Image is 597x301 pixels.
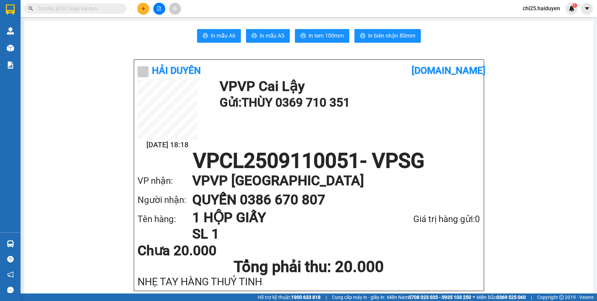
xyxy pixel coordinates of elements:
[559,295,564,300] span: copyright
[473,296,475,299] span: ⚪️
[138,244,251,258] div: Chưa 20.000
[260,31,284,40] span: In mẫu A5
[573,3,576,8] span: 1
[387,293,471,301] span: Miền Nam
[138,258,480,276] h1: Tổng phải thu: 20.000
[496,295,526,300] strong: 0369 525 060
[332,293,385,301] span: Cung cấp máy in - giấy in:
[300,33,306,39] span: printer
[197,29,241,43] button: printerIn mẫu A6
[192,226,377,242] h1: SL 1
[7,61,14,69] img: solution-icon
[152,65,201,76] b: Hải Duyên
[138,212,192,226] div: Tên hàng:
[192,171,467,190] h1: VP VP [GEOGRAPHIC_DATA]
[138,174,192,188] div: VP nhận:
[172,6,177,11] span: aim
[7,256,14,262] span: question-circle
[246,29,290,43] button: printerIn mẫu A5
[517,4,566,13] span: chi25.haiduyen
[360,33,365,39] span: printer
[531,293,532,301] span: |
[137,3,149,15] button: plus
[7,287,14,293] span: message
[38,5,118,12] input: Tìm tên, số ĐT hoặc mã đơn
[138,151,480,171] h1: VPCL2509110051 - VPSG
[572,3,577,8] sup: 1
[309,31,344,40] span: In tem 100mm
[251,33,257,39] span: printer
[141,6,146,11] span: plus
[192,190,467,209] h1: QUYẾN 0386 670 807
[258,293,321,301] span: Hỗ trợ kỹ thuật:
[7,44,14,52] img: warehouse-icon
[211,31,235,40] span: In mẫu A6
[192,209,377,226] h1: 1 HỘP GIẤY
[408,295,471,300] strong: 0708 023 035 - 0935 103 250
[7,27,14,35] img: warehouse-icon
[138,193,192,207] div: Người nhận:
[153,3,165,15] button: file-add
[6,4,15,15] img: logo-vxr
[138,139,197,151] h2: [DATE] 18:18
[569,5,575,12] img: icon-new-feature
[7,240,14,247] img: warehouse-icon
[581,3,593,15] button: caret-down
[584,5,590,12] span: caret-down
[28,6,33,11] span: search
[477,293,526,301] span: Miền Bắc
[412,65,485,76] b: [DOMAIN_NAME]
[169,3,181,15] button: aim
[138,276,480,287] div: NHẸ TAY HÀNG THUỶ TINH
[220,80,477,93] h1: VP VP Cai Lậy
[203,33,208,39] span: printer
[295,29,349,43] button: printerIn tem 100mm
[377,212,480,226] div: Giá trị hàng gửi: 0
[157,6,161,11] span: file-add
[7,271,14,278] span: notification
[326,293,327,301] span: |
[368,31,415,40] span: In biên nhận 80mm
[220,93,477,112] h1: Gửi: THÙY 0369 710 351
[354,29,421,43] button: printerIn biên nhận 80mm
[291,295,321,300] strong: 1900 633 818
